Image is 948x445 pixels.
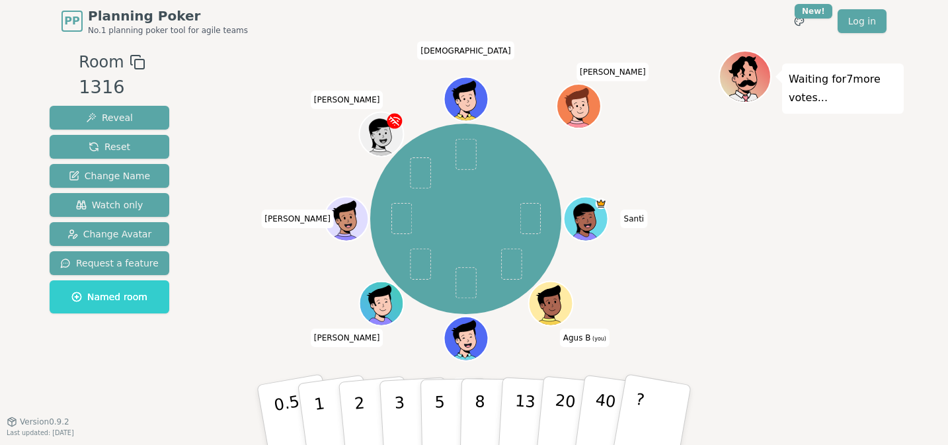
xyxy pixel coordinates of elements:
span: Santi is the host [595,198,606,210]
span: (you) [590,336,606,342]
button: Request a feature [50,251,169,275]
span: Click to change your name [560,329,610,347]
span: Change Name [69,169,150,182]
div: New! [795,4,832,19]
button: Change Name [50,164,169,188]
span: Click to change your name [311,91,383,109]
button: Watch only [50,193,169,217]
span: Watch only [76,198,143,212]
span: Named room [71,290,147,303]
span: Click to change your name [261,210,334,228]
div: 1316 [79,74,145,101]
span: Reset [89,140,130,153]
button: Named room [50,280,169,313]
a: PPPlanning PokerNo.1 planning poker tool for agile teams [61,7,248,36]
button: Change Avatar [50,222,169,246]
button: Version0.9.2 [7,417,69,427]
span: No.1 planning poker tool for agile teams [88,25,248,36]
span: Request a feature [60,257,159,270]
span: Last updated: [DATE] [7,429,74,436]
span: Click to change your name [311,329,383,347]
span: Click to change your name [576,63,649,81]
span: Planning Poker [88,7,248,25]
span: Change Avatar [67,227,152,241]
button: Click to change your avatar [530,283,571,325]
p: Waiting for 7 more votes... [789,70,897,107]
span: PP [64,13,79,29]
span: Click to change your name [417,42,514,60]
span: Version 0.9.2 [20,417,69,427]
button: Reset [50,135,169,159]
span: Reveal [86,111,133,124]
button: Reveal [50,106,169,130]
button: New! [787,9,811,33]
span: Click to change your name [621,210,648,228]
span: Room [79,50,124,74]
a: Log in [838,9,887,33]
